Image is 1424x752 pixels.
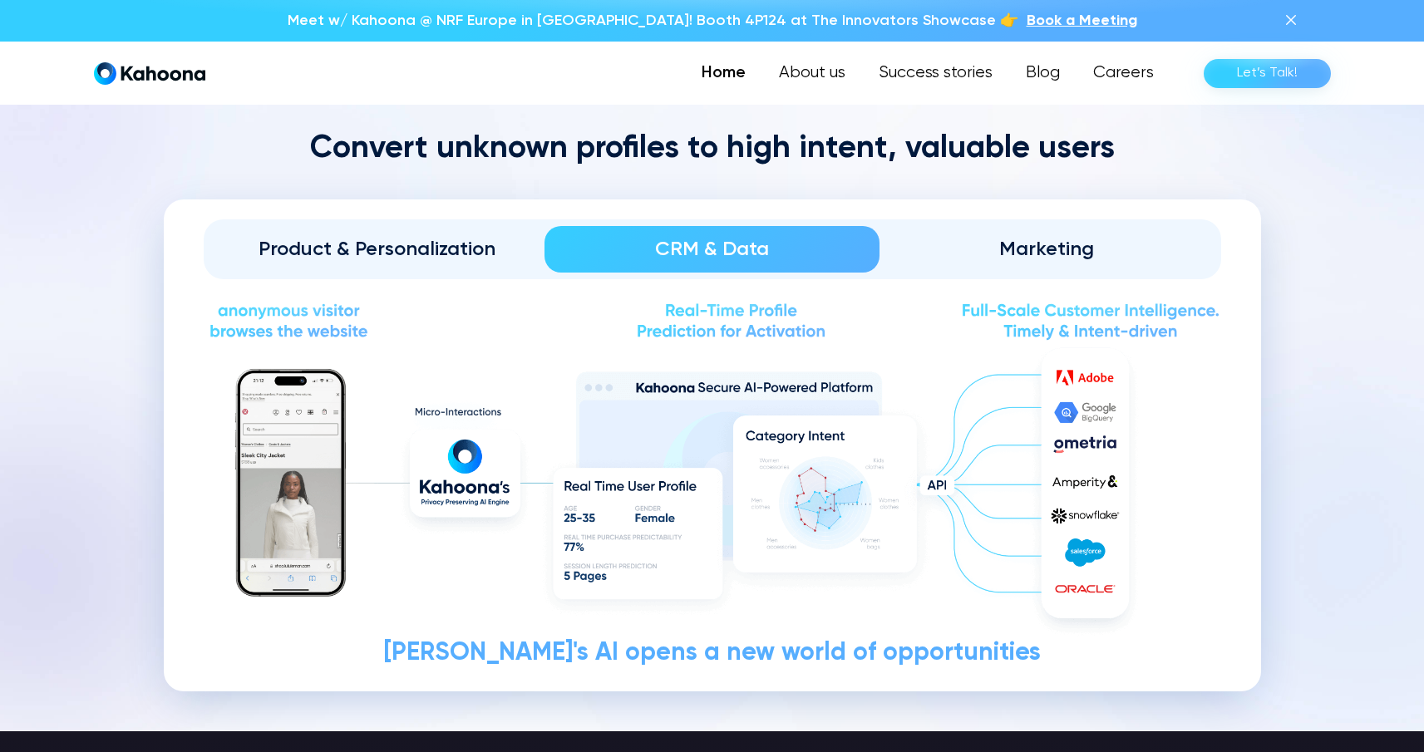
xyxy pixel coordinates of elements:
div: [PERSON_NAME]'s AI opens a new world of opportunities [204,641,1221,666]
div: Let’s Talk! [1237,60,1298,86]
a: Blog [1009,57,1077,90]
a: Book a Meeting [1027,10,1137,32]
a: Let’s Talk! [1204,59,1331,88]
h2: Convert unknown profiles to high intent, valuable users [164,130,1261,170]
div: Product & Personalization [234,236,522,263]
p: Meet w/ Kahoona @ NRF Europe in [GEOGRAPHIC_DATA]! Booth 4P124 at The Innovators Showcase 👉 [288,10,1018,32]
a: Careers [1077,57,1170,90]
span: Book a Meeting [1027,13,1137,28]
div: CRM & Data [568,236,856,263]
a: home [94,61,205,86]
a: Home [685,57,762,90]
a: About us [762,57,862,90]
a: Success stories [862,57,1009,90]
div: Marketing [903,236,1191,263]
